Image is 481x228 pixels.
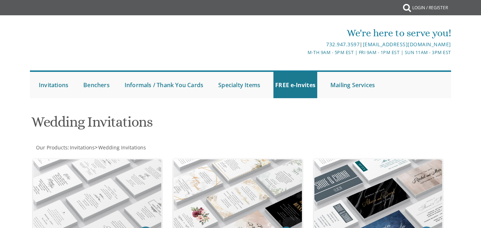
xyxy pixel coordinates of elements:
[31,114,307,135] h1: Wedding Invitations
[98,144,146,151] a: Wedding Invitations
[273,72,317,98] a: FREE e-Invites
[363,41,451,48] a: [EMAIL_ADDRESS][DOMAIN_NAME]
[37,72,70,98] a: Invitations
[70,144,95,151] span: Invitations
[123,72,205,98] a: Informals / Thank You Cards
[35,144,68,151] a: Our Products
[216,72,262,98] a: Specialty Items
[30,144,240,151] div: :
[171,40,451,49] div: |
[69,144,95,151] a: Invitations
[82,72,111,98] a: Benchers
[171,26,451,40] div: We're here to serve you!
[329,72,377,98] a: Mailing Services
[171,49,451,56] div: M-Th 9am - 5pm EST | Fri 9am - 1pm EST | Sun 11am - 3pm EST
[95,144,146,151] span: >
[326,41,360,48] a: 732.947.3597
